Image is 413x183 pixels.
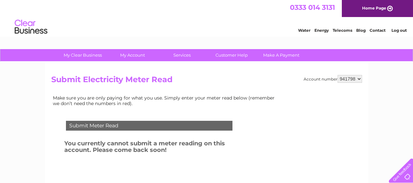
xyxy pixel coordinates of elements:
[333,28,352,33] a: Telecoms
[14,17,48,37] img: logo.png
[356,28,366,33] a: Blog
[290,3,335,11] a: 0333 014 3131
[391,28,407,33] a: Log out
[254,49,308,61] a: Make A Payment
[304,75,362,83] div: Account number
[298,28,310,33] a: Water
[56,49,110,61] a: My Clear Business
[370,28,386,33] a: Contact
[66,121,232,131] div: Submit Meter Read
[64,139,250,157] h3: You currently cannot submit a meter reading on this account. Please come back soon!
[205,49,259,61] a: Customer Help
[155,49,209,61] a: Services
[105,49,159,61] a: My Account
[51,75,362,87] h2: Submit Electricity Meter Read
[51,94,280,107] td: Make sure you are only paying for what you use. Simply enter your meter read below (remember we d...
[314,28,329,33] a: Energy
[53,4,361,32] div: Clear Business is a trading name of Verastar Limited (registered in [GEOGRAPHIC_DATA] No. 3667643...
